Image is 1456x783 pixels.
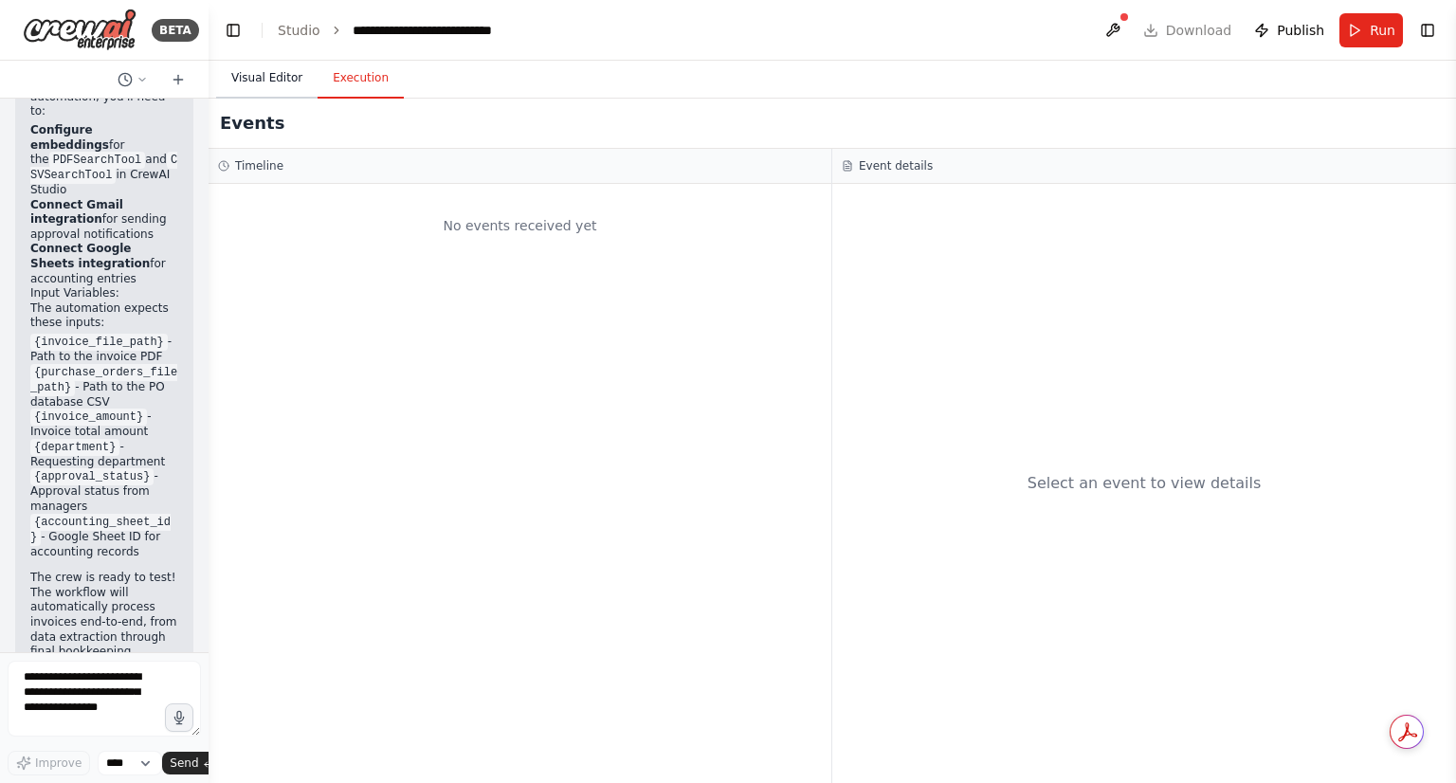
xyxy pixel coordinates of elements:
button: Start a new chat [163,68,193,91]
p: The crew is ready to test! The workflow will automatically process invoices end-to-end, from data... [30,571,178,674]
code: {invoice_amount} [30,409,147,426]
code: {department} [30,439,119,456]
code: {accounting_sheet_id} [30,514,171,546]
span: Improve [35,756,82,771]
li: for the and in CrewAI Studio [30,123,178,198]
code: {purchase_orders_file_path} [30,364,177,396]
span: Send [170,756,198,771]
button: Click to speak your automation idea [165,703,193,732]
code: {invoice_file_path} [30,334,168,351]
li: - Path to the invoice PDF [30,335,178,365]
li: - Path to the PO database CSV [30,365,178,410]
li: for sending approval notifications [30,198,178,243]
h3: Event details [859,158,933,173]
button: Run [1339,13,1403,47]
button: Hide left sidebar [220,17,246,44]
div: Select an event to view details [1028,472,1262,495]
p: The automation expects these inputs: [30,301,178,331]
li: - Google Sheet ID for accounting records [30,515,178,560]
button: Visual Editor [216,59,318,99]
button: Switch to previous chat [110,68,155,91]
code: CSVSearchTool [30,152,177,184]
button: Show right sidebar [1414,17,1441,44]
div: No events received yet [218,193,822,258]
img: Logo [23,9,136,51]
strong: Connect Google Sheets integration [30,242,150,270]
span: Run [1370,21,1395,40]
li: - Approval status from managers [30,469,178,514]
div: BETA [152,19,199,42]
span: Publish [1277,21,1324,40]
strong: Connect Gmail integration [30,198,123,227]
li: for accounting entries [30,242,178,286]
button: Publish [1247,13,1332,47]
a: Studio [278,23,320,38]
button: Send [162,752,221,774]
strong: Configure embeddings [30,123,109,152]
li: - Invoice total amount [30,410,178,440]
nav: breadcrumb [278,21,538,40]
button: Execution [318,59,404,99]
h3: Timeline [235,158,283,173]
h2: Events [220,110,284,137]
li: - Requesting department [30,440,178,470]
h2: Input Variables: [30,286,178,301]
button: Improve [8,751,90,775]
code: {approval_status} [30,468,154,485]
code: PDFSearchTool [49,152,146,169]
